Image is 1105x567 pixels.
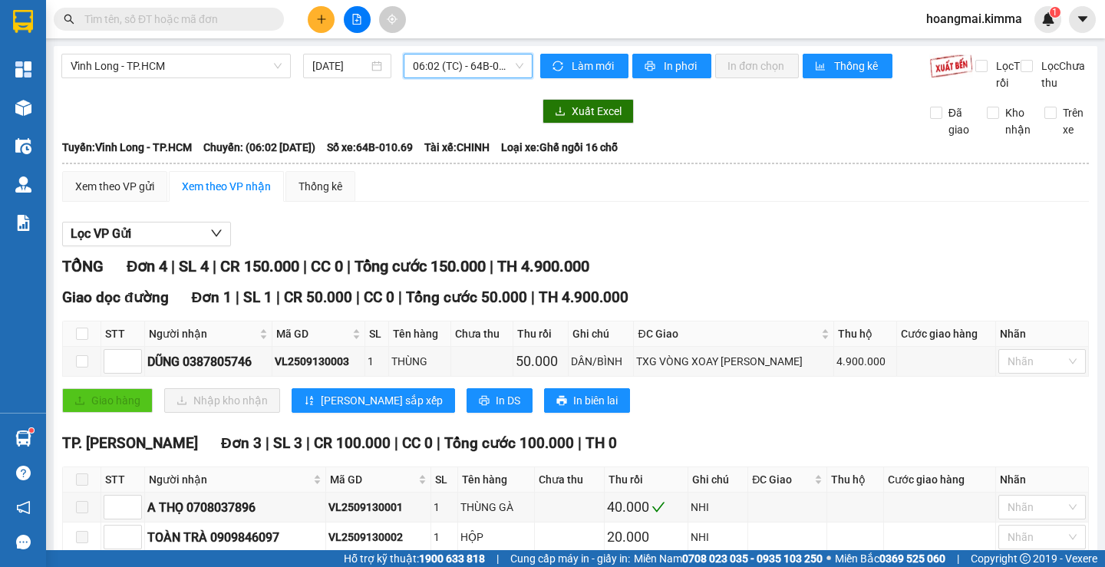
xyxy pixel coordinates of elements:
[266,434,269,452] span: |
[419,552,485,565] strong: 1900 633 818
[682,552,823,565] strong: 0708 023 035 - 0935 103 250
[8,8,223,65] li: [PERSON_NAME] - 0931936768
[431,467,459,493] th: SL
[585,434,617,452] span: TH 0
[306,434,310,452] span: |
[16,466,31,480] span: question-circle
[299,178,342,195] div: Thống kê
[203,139,315,156] span: Chuyến: (06:02 [DATE])
[327,139,413,156] span: Số xe: 64B-010.69
[458,467,535,493] th: Tên hàng
[664,58,699,74] span: In phơi
[836,353,894,370] div: 4.900.000
[106,83,204,117] li: VP TP. [PERSON_NAME]
[539,288,628,306] span: TH 4.900.000
[645,61,658,73] span: printer
[15,138,31,154] img: warehouse-icon
[13,10,33,33] img: logo-vxr
[651,500,665,514] span: check
[182,178,271,195] div: Xem theo VP nhận
[273,434,302,452] span: SL 3
[467,388,533,413] button: printerIn DS
[424,139,490,156] span: Tài xế: CHINH
[29,428,34,433] sup: 1
[62,141,192,153] b: Tuyến: Vĩnh Long - TP.HCM
[552,61,566,73] span: sync
[394,434,398,452] span: |
[752,471,811,488] span: ĐC Giao
[276,288,280,306] span: |
[1052,7,1057,18] span: 1
[64,14,74,25] span: search
[879,552,945,565] strong: 0369 525 060
[75,178,154,195] div: Xem theo VP gửi
[368,353,386,370] div: 1
[573,392,618,409] span: In biên lai
[1000,471,1084,488] div: Nhãn
[929,54,973,78] img: 9k=
[571,353,632,370] div: DÂN/BÌNH
[149,325,256,342] span: Người nhận
[632,54,711,78] button: printerIn phơi
[62,388,153,413] button: uploadGiao hàng
[344,6,371,33] button: file-add
[243,288,272,306] span: SL 1
[834,58,880,74] span: Thống kê
[444,434,574,452] span: Tổng cước 100.000
[236,288,239,306] span: |
[540,54,628,78] button: syncLàm mới
[192,288,233,306] span: Đơn 1
[835,550,945,567] span: Miền Bắc
[71,224,131,243] span: Lọc VP Gửi
[460,529,532,546] div: HỘP
[127,257,167,275] span: Đơn 4
[328,499,428,516] div: VL2509130001
[1069,6,1096,33] button: caret-down
[479,395,490,407] span: printer
[555,106,566,118] span: download
[496,392,520,409] span: In DS
[556,395,567,407] span: printer
[827,467,884,493] th: Thu hộ
[572,58,616,74] span: Làm mới
[312,58,368,74] input: 13/09/2025
[413,54,523,77] span: 06:02 (TC) - 64B-010.69
[543,99,634,124] button: downloadXuất Excel
[365,321,389,347] th: SL
[149,471,310,488] span: Người nhận
[636,353,830,370] div: TXG VÒNG XOAY [PERSON_NAME]
[8,8,61,61] img: logo.jpg
[304,395,315,407] span: sort-ascending
[316,14,327,25] span: plus
[990,58,1034,91] span: Lọc Thu rồi
[379,6,406,33] button: aim
[314,434,391,452] span: CR 100.000
[607,496,685,518] div: 40.000
[826,555,831,562] span: ⚪️
[347,257,351,275] span: |
[803,54,892,78] button: bar-chartThống kê
[715,54,799,78] button: In đơn chọn
[62,222,231,246] button: Lọc VP Gửi
[344,550,485,567] span: Hỗ trợ kỹ thuật:
[364,288,394,306] span: CC 0
[1050,7,1060,18] sup: 1
[275,353,362,370] div: VL2509130003
[569,321,635,347] th: Ghi chú
[914,9,1034,28] span: hoangmai.kimma
[389,321,451,347] th: Tên hàng
[516,351,566,372] div: 50.000
[1041,12,1055,26] img: icon-new-feature
[434,529,456,546] div: 1
[1020,553,1031,564] span: copyright
[15,215,31,231] img: solution-icon
[351,14,362,25] span: file-add
[147,352,269,371] div: DŨNG 0387805746
[942,104,975,138] span: Đã giao
[572,103,622,120] span: Xuất Excel
[691,499,745,516] div: NHI
[15,176,31,193] img: warehouse-icon
[62,257,104,275] span: TỔNG
[147,498,323,517] div: A THỌ 0708037896
[62,288,169,306] span: Giao dọc đường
